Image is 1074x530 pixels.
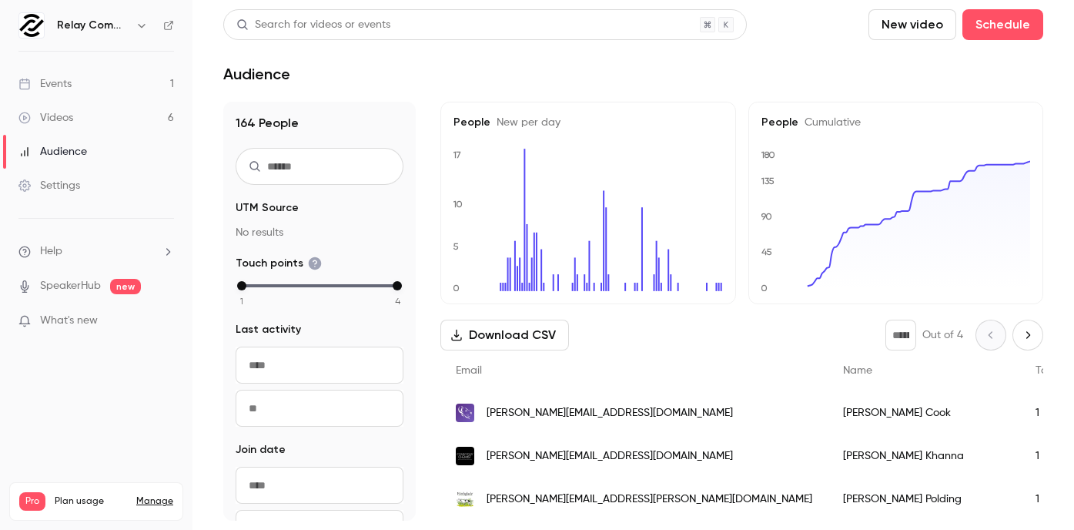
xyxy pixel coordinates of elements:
div: max [393,281,402,290]
span: [PERSON_NAME][EMAIL_ADDRESS][DOMAIN_NAME] [487,405,733,421]
iframe: Noticeable Trigger [156,314,174,328]
text: 0 [453,283,460,294]
span: Name [843,365,872,376]
li: help-dropdown-opener [18,243,174,260]
img: Relay Commerce [19,13,44,38]
span: Email [456,365,482,376]
span: New per day [490,117,560,128]
text: 45 [761,247,772,258]
input: To [236,390,403,427]
div: [PERSON_NAME] Cook [828,391,1020,434]
input: From [236,467,403,504]
span: UTM Source [236,200,299,216]
img: loyaltylion.com [456,404,474,422]
text: 10 [453,199,463,210]
h6: Relay Commerce [57,18,129,33]
span: 1 [240,294,243,308]
span: Help [40,243,62,260]
span: Touch points [236,256,322,271]
span: new [110,279,141,294]
h5: People [453,115,723,130]
text: 90 [761,212,772,223]
span: Join date [236,442,286,458]
span: Plan usage [55,495,127,508]
button: Download CSV [440,320,569,351]
a: SpeakerHub [40,278,101,294]
h5: People [761,115,1031,130]
text: 5 [453,241,459,252]
text: 0 [761,283,768,294]
p: Out of 4 [922,327,963,343]
div: [PERSON_NAME] Khanna [828,434,1020,478]
button: New video [868,9,956,40]
a: Manage [136,495,173,508]
h1: 164 People [236,114,403,132]
span: [PERSON_NAME][EMAIL_ADDRESS][DOMAIN_NAME] [487,448,733,465]
h1: Audience [223,65,290,83]
span: What's new [40,313,98,329]
span: [PERSON_NAME][EMAIL_ADDRESS][PERSON_NAME][DOMAIN_NAME] [487,491,812,508]
span: Last activity [236,322,301,337]
div: Videos [18,110,73,126]
div: Search for videos or events [236,17,390,33]
p: No results [236,225,403,240]
img: consciouschemist.com [456,447,474,465]
text: 17 [453,149,461,160]
div: [PERSON_NAME] Polding [828,478,1020,521]
button: Next page [1012,320,1043,351]
span: Pro [19,492,45,511]
button: Schedule [962,9,1043,40]
span: Cumulative [798,117,861,128]
img: forthglade.com [456,490,474,508]
div: Audience [18,144,87,159]
text: 135 [761,176,775,186]
div: Events [18,76,72,92]
div: min [237,281,246,290]
div: Settings [18,178,80,193]
text: 180 [761,149,775,160]
input: From [236,347,403,384]
span: 4 [395,294,400,308]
